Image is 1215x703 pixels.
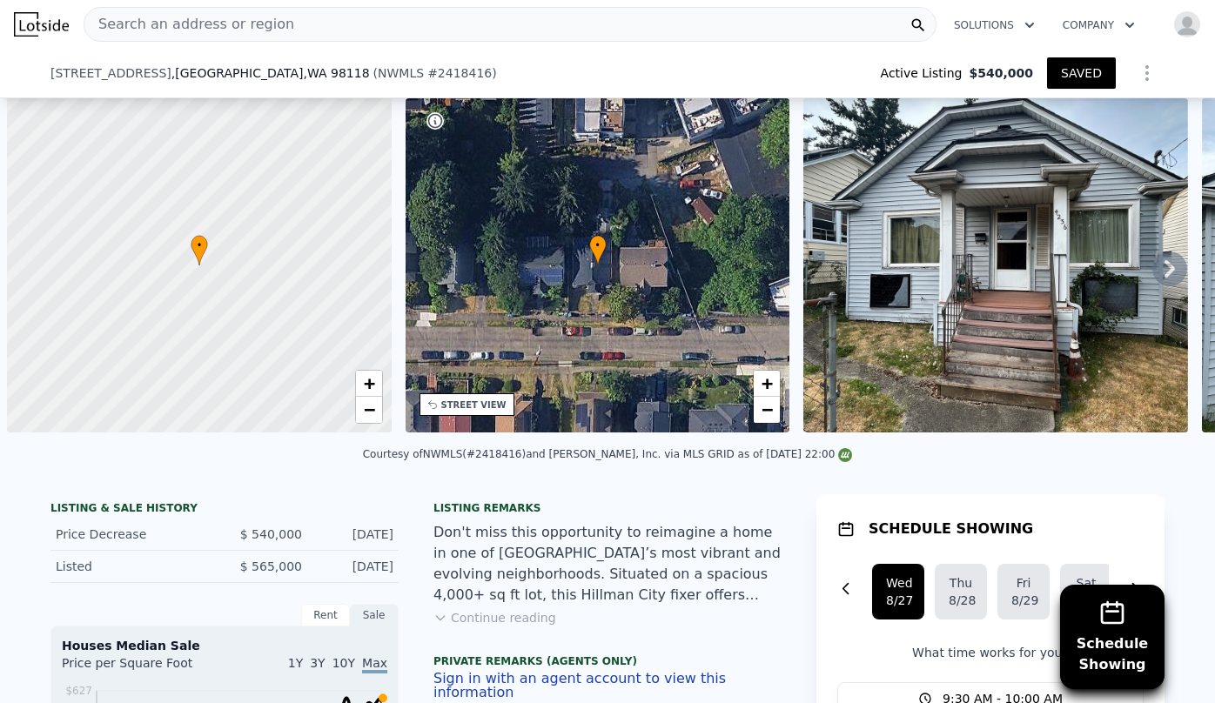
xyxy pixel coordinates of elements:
[191,235,208,265] div: •
[754,371,780,397] a: Zoom in
[803,98,1188,432] img: Sale: 167392913 Parcel: 98060876
[362,656,387,673] span: Max
[240,527,302,541] span: $ 540,000
[171,64,370,82] span: , [GEOGRAPHIC_DATA]
[316,526,393,543] div: [DATE]
[56,526,211,543] div: Price Decrease
[240,559,302,573] span: $ 565,000
[969,64,1033,82] span: $540,000
[1011,592,1036,609] div: 8/29
[949,592,973,609] div: 8/28
[886,592,910,609] div: 8/27
[363,372,374,394] span: +
[332,656,355,670] span: 10Y
[869,519,1033,539] h1: SCHEDULE SHOWING
[433,672,782,700] button: Sign in with an agent account to view this information
[303,66,369,80] span: , WA 98118
[872,564,924,619] button: Wed8/27
[50,64,171,82] span: [STREET_ADDRESS]
[356,397,382,423] a: Zoom out
[191,238,208,253] span: •
[363,398,374,420] span: −
[433,522,782,606] div: Don't miss this opportunity to reimagine a home in one of [GEOGRAPHIC_DATA]’s most vibrant and ev...
[84,14,294,35] span: Search an address or region
[1173,10,1201,38] img: avatar
[316,558,393,575] div: [DATE]
[886,574,910,592] div: Wed
[356,371,382,397] a: Zoom in
[62,654,225,682] div: Price per Square Foot
[881,64,970,82] span: Active Listing
[50,501,399,519] div: LISTING & SALE HISTORY
[940,10,1049,41] button: Solutions
[935,564,987,619] button: Thu8/28
[56,558,211,575] div: Listed
[1060,564,1112,619] button: Sat8/30
[762,372,773,394] span: +
[373,64,497,82] div: ( )
[589,235,607,265] div: •
[837,644,1144,661] p: What time works for you?
[1011,574,1036,592] div: Fri
[350,604,399,626] div: Sale
[65,685,92,697] tspan: $627
[949,574,973,592] div: Thu
[1049,10,1149,41] button: Company
[427,66,492,80] span: # 2418416
[762,398,773,420] span: −
[62,637,387,654] div: Houses Median Sale
[310,656,325,670] span: 3Y
[589,238,607,253] span: •
[997,564,1050,619] button: Fri8/29
[754,397,780,423] a: Zoom out
[363,448,853,460] div: Courtesy of NWMLS (#2418416) and [PERSON_NAME], Inc. via MLS GRID as of [DATE] 22:00
[378,66,424,80] span: NWMLS
[433,654,782,672] div: Private Remarks (Agents Only)
[1130,56,1165,90] button: Show Options
[838,448,852,462] img: NWMLS Logo
[1074,574,1098,592] div: Sat
[433,609,556,626] button: Continue reading
[14,12,69,37] img: Lotside
[1047,57,1116,89] button: SAVED
[433,501,782,515] div: Listing remarks
[441,398,507,412] div: STREET VIEW
[301,604,350,626] div: Rent
[288,656,303,670] span: 1Y
[1060,585,1165,689] button: ScheduleShowing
